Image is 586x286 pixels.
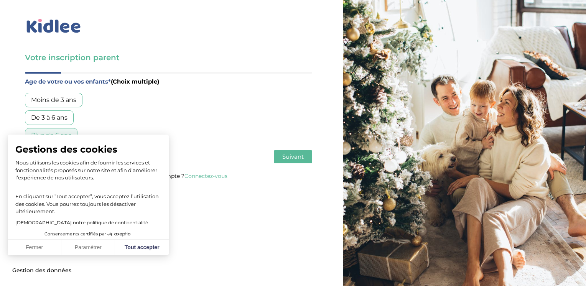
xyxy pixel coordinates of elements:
a: Connectez-vous [184,173,227,179]
button: Tout accepter [115,240,169,256]
button: Suivant [274,150,312,163]
span: Consentements certifiés par [44,232,106,236]
span: Gestions des cookies [15,144,161,155]
button: Paramétrer [61,240,115,256]
div: Moins de 3 ans [25,93,82,107]
h3: Votre inscription parent [25,52,312,63]
svg: Axeptio [107,223,130,246]
button: Gestion des données [8,263,76,279]
img: logo_kidlee_bleu [25,17,82,35]
a: [DEMOGRAPHIC_DATA] notre politique de confidentialité [15,220,148,225]
p: En cliquant sur ”Tout accepter”, vous acceptez l’utilisation des cookies. Vous pourrez toujours l... [15,186,161,215]
div: Plus de 6 ans [25,128,77,143]
span: Suivant [282,153,304,160]
button: Fermer [8,240,61,256]
p: Nous utilisons les cookies afin de fournir les services et fonctionnalités proposés sur notre sit... [15,159,161,182]
button: Consentements certifiés par [41,229,136,239]
span: Gestion des données [12,267,71,274]
label: Age de votre ou vos enfants* [25,77,312,87]
span: (Choix multiple) [111,78,159,85]
div: De 3 à 6 ans [25,110,74,125]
